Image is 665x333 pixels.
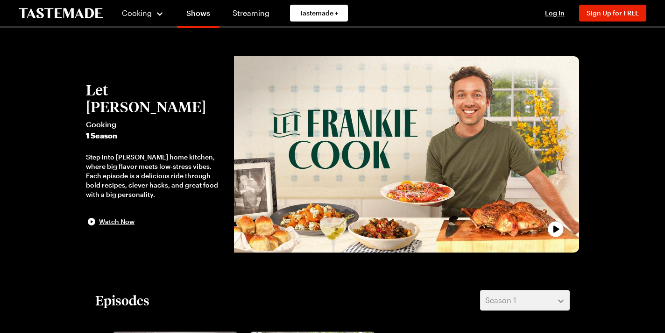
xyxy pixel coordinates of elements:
[480,290,570,311] button: Season 1
[536,8,573,18] button: Log In
[485,295,516,306] span: Season 1
[290,5,348,22] a: Tastemade +
[86,119,225,130] span: Cooking
[86,81,225,227] button: Let [PERSON_NAME]Cooking1 SeasonStep into [PERSON_NAME] home kitchen, where big flavor meets low-...
[587,9,639,17] span: Sign Up for FREE
[19,8,103,19] a: To Tastemade Home Page
[545,9,565,17] span: Log In
[579,5,646,22] button: Sign Up for FREE
[299,8,339,18] span: Tastemade +
[234,56,579,253] img: Let Frankie Cook
[122,8,152,17] span: Cooking
[234,56,579,253] button: play trailer
[86,130,225,141] span: 1 Season
[86,81,225,115] h2: Let [PERSON_NAME]
[95,292,149,309] h2: Episodes
[86,152,225,199] div: Step into [PERSON_NAME] home kitchen, where big flavor meets low-stress vibes. Each episode is a ...
[177,2,219,28] a: Shows
[99,217,134,226] span: Watch Now
[121,2,164,24] button: Cooking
